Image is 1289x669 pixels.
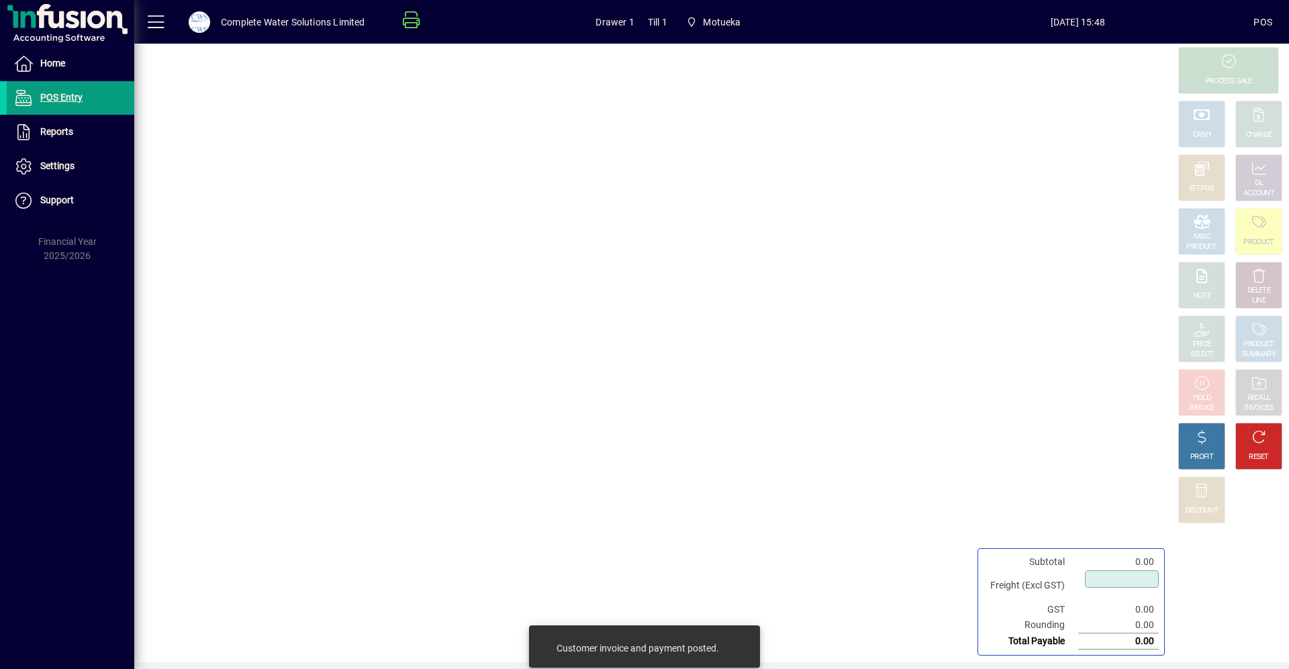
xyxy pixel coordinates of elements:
div: CHARGE [1246,130,1272,140]
div: SELECT [1190,350,1214,360]
div: GL [1255,178,1263,189]
div: MISC [1194,232,1210,242]
td: GST [984,602,1078,617]
td: Subtotal [984,554,1078,570]
a: Settings [7,150,134,183]
span: Motueka [681,10,747,34]
div: DELETE [1247,286,1270,296]
div: RESET [1249,452,1269,462]
div: PROCESS SALE [1205,76,1252,87]
div: PRODUCT [1186,242,1216,252]
div: EFTPOS [1190,184,1214,194]
div: PRODUCT [1243,238,1274,248]
span: Settings [40,160,75,171]
div: PRODUCT [1243,340,1274,350]
span: POS Entry [40,92,83,103]
td: Rounding [984,617,1078,633]
span: Home [40,58,65,68]
div: POS [1253,11,1272,33]
button: Profile [178,10,221,34]
span: Reports [40,126,73,137]
div: PRICE [1193,340,1211,350]
td: 0.00 [1078,602,1159,617]
span: [DATE] 15:48 [902,11,1253,33]
td: 0.00 [1078,617,1159,633]
a: Support [7,184,134,217]
td: Freight (Excl GST) [984,570,1078,602]
span: Till 1 [648,11,667,33]
div: DISCOUNT [1186,506,1218,516]
div: Complete Water Solutions Limited [221,11,365,33]
div: INVOICE [1189,403,1214,413]
div: INVOICES [1244,403,1273,413]
td: 0.00 [1078,633,1159,650]
div: PROFIT [1190,452,1213,462]
a: Reports [7,115,134,149]
div: LINE [1252,296,1266,306]
span: Drawer 1 [595,11,634,33]
td: Total Payable [984,633,1078,650]
div: NOTE [1193,291,1210,301]
div: Customer invoice and payment posted. [557,641,719,655]
div: HOLD [1193,393,1210,403]
span: Support [40,195,74,205]
span: Motueka [703,11,741,33]
div: ACCOUNT [1243,189,1274,199]
div: SUMMARY [1242,350,1276,360]
a: Home [7,47,134,81]
td: 0.00 [1078,554,1159,570]
div: RECALL [1247,393,1271,403]
div: CASH [1193,130,1210,140]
